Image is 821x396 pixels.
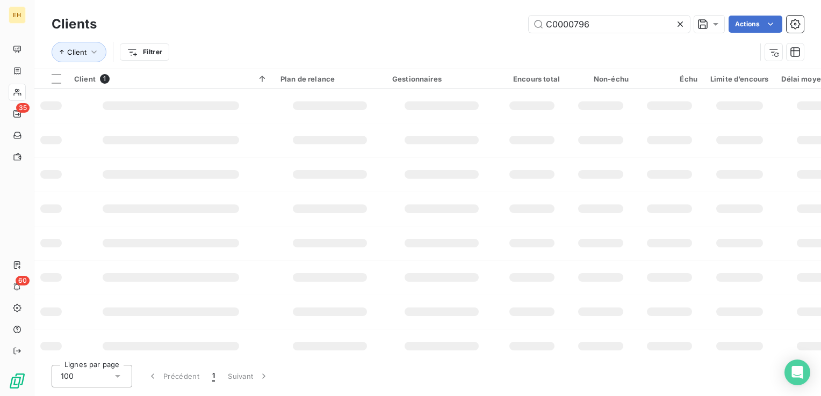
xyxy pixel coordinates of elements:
span: 35 [16,103,30,113]
span: Client [74,75,96,83]
button: 1 [206,365,221,387]
div: Open Intercom Messenger [784,360,810,385]
input: Rechercher [529,16,690,33]
img: Logo LeanPay [9,372,26,390]
span: Client [67,48,87,56]
span: 1 [212,371,215,382]
h3: Clients [52,14,97,34]
div: Gestionnaires [392,75,491,83]
div: Échu [642,75,697,83]
button: Précédent [141,365,206,387]
div: Plan de relance [280,75,379,83]
span: 60 [16,276,30,285]
button: Client [52,42,106,62]
span: 1 [100,74,110,84]
span: 100 [61,371,74,382]
button: Filtrer [120,43,169,61]
button: Actions [729,16,782,33]
div: Limite d’encours [710,75,768,83]
div: Encours total [504,75,560,83]
button: Suivant [221,365,276,387]
div: Non-échu [573,75,629,83]
div: EH [9,6,26,24]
